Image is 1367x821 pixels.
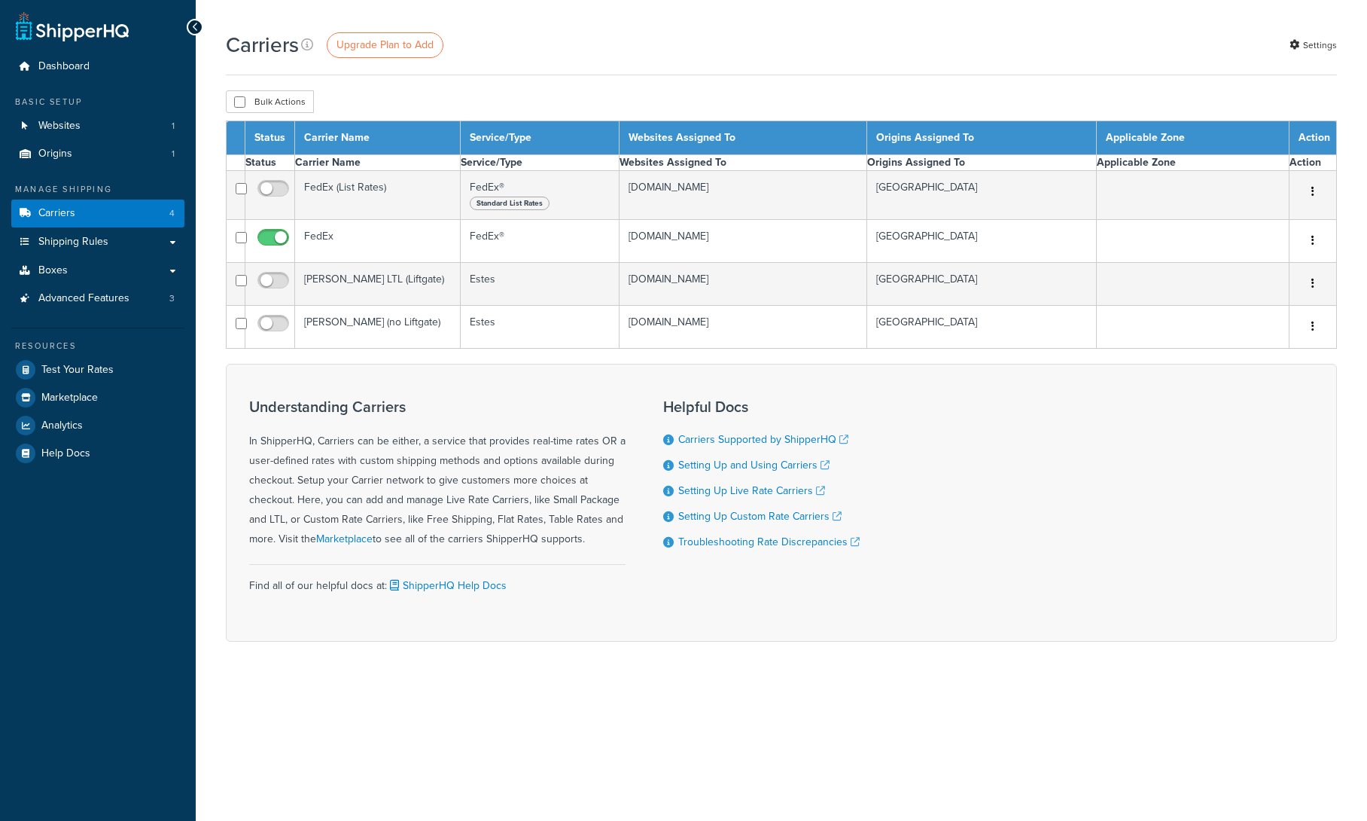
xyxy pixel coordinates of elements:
[678,432,848,447] a: Carriers Supported by ShipperHQ
[169,207,175,220] span: 4
[11,228,184,256] a: Shipping Rules
[620,171,867,220] td: [DOMAIN_NAME]
[866,121,1096,155] th: Origins Assigned To
[461,220,620,263] td: FedEx®
[295,220,461,263] td: FedEx
[11,257,184,285] a: Boxes
[461,263,620,306] td: Estes
[461,306,620,349] td: Estes
[169,292,175,305] span: 3
[620,220,867,263] td: [DOMAIN_NAME]
[226,30,299,60] h1: Carriers
[678,508,842,524] a: Setting Up Custom Rate Carriers
[16,11,129,41] a: ShipperHQ Home
[461,155,620,171] th: Service/Type
[620,306,867,349] td: [DOMAIN_NAME]
[1289,155,1337,171] th: Action
[470,197,550,210] span: Standard List Rates
[172,120,175,133] span: 1
[38,120,81,133] span: Websites
[11,412,184,439] a: Analytics
[678,483,825,499] a: Setting Up Live Rate Carriers
[11,356,184,383] a: Test Your Rates
[11,112,184,140] li: Websites
[38,236,108,249] span: Shipping Rules
[11,96,184,108] div: Basic Setup
[295,155,461,171] th: Carrier Name
[1289,121,1337,155] th: Action
[249,398,626,549] div: In ShipperHQ, Carriers can be either, a service that provides real-time rates OR a user-defined r...
[461,121,620,155] th: Service/Type
[295,121,461,155] th: Carrier Name
[41,447,90,460] span: Help Docs
[41,364,114,377] span: Test Your Rates
[620,121,867,155] th: Websites Assigned To
[327,32,443,58] a: Upgrade Plan to Add
[336,37,434,53] span: Upgrade Plan to Add
[41,420,83,432] span: Analytics
[11,140,184,168] a: Origins 1
[38,60,90,73] span: Dashboard
[1097,121,1289,155] th: Applicable Zone
[461,171,620,220] td: FedEx®
[41,392,98,404] span: Marketplace
[11,53,184,81] a: Dashboard
[295,263,461,306] td: [PERSON_NAME] LTL (Liftgate)
[11,200,184,227] li: Carriers
[866,306,1096,349] td: [GEOGRAPHIC_DATA]
[11,200,184,227] a: Carriers 4
[678,534,860,550] a: Troubleshooting Rate Discrepancies
[866,220,1096,263] td: [GEOGRAPHIC_DATA]
[387,578,507,594] a: ShipperHQ Help Docs
[245,121,295,155] th: Status
[11,285,184,313] li: Advanced Features
[1289,35,1337,56] a: Settings
[11,285,184,313] a: Advanced Features 3
[249,398,626,415] h3: Understanding Carriers
[866,263,1096,306] td: [GEOGRAPHIC_DATA]
[316,531,373,547] a: Marketplace
[295,171,461,220] td: FedEx (List Rates)
[1097,155,1289,171] th: Applicable Zone
[38,207,75,220] span: Carriers
[866,155,1096,171] th: Origins Assigned To
[11,140,184,168] li: Origins
[620,155,867,171] th: Websites Assigned To
[11,112,184,140] a: Websites 1
[663,398,860,415] h3: Helpful Docs
[678,457,830,473] a: Setting Up and Using Carriers
[295,306,461,349] td: [PERSON_NAME] (no Liftgate)
[245,155,295,171] th: Status
[38,264,68,277] span: Boxes
[38,148,72,160] span: Origins
[249,564,626,596] div: Find all of our helpful docs at:
[226,90,314,113] button: Bulk Actions
[866,171,1096,220] td: [GEOGRAPHIC_DATA]
[11,440,184,467] a: Help Docs
[172,148,175,160] span: 1
[11,340,184,353] div: Resources
[620,263,867,306] td: [DOMAIN_NAME]
[11,384,184,411] a: Marketplace
[11,183,184,196] div: Manage Shipping
[38,292,129,305] span: Advanced Features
